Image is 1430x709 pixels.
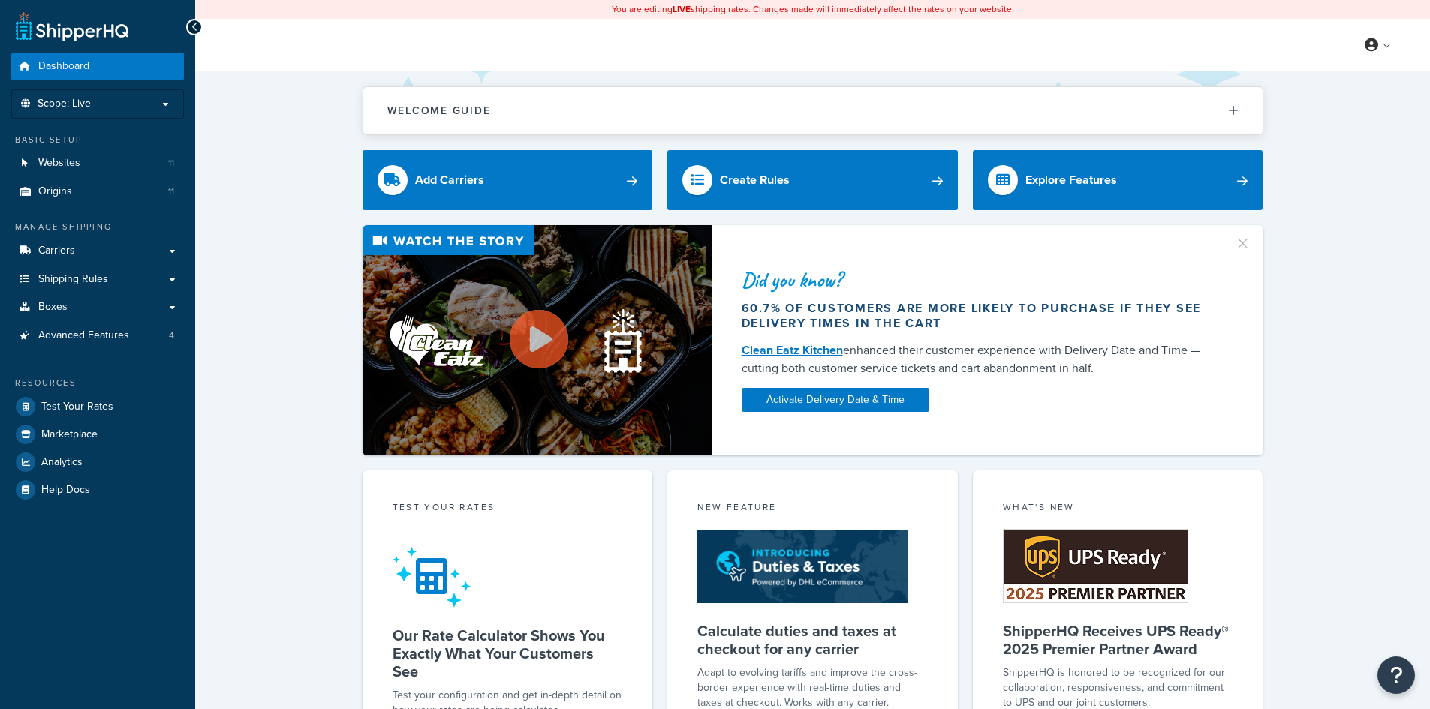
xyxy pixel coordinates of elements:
[720,170,790,191] div: Create Rules
[11,266,184,293] a: Shipping Rules
[38,245,75,257] span: Carriers
[742,341,843,359] a: Clean Eatz Kitchen
[363,225,712,455] img: Video thumbnail
[41,456,83,469] span: Analytics
[11,178,184,206] a: Origins11
[11,149,184,177] li: Websites
[41,428,98,441] span: Marketplace
[11,149,184,177] a: Websites11
[1025,170,1117,191] div: Explore Features
[41,484,90,497] span: Help Docs
[415,170,484,191] div: Add Carriers
[1003,500,1233,518] div: What's New
[393,500,623,518] div: Test your rates
[38,98,91,110] span: Scope: Live
[363,150,653,210] a: Add Carriers
[38,60,89,73] span: Dashboard
[41,401,113,413] span: Test Your Rates
[742,341,1216,377] div: enhanced their customer experience with Delivery Date and Time — cutting both customer service ti...
[697,622,928,658] h5: Calculate duties and taxes at checkout for any carrier
[393,626,623,680] h5: Our Rate Calculator Shows You Exactly What Your Customers See
[168,185,174,198] span: 11
[11,221,184,233] div: Manage Shipping
[11,322,184,350] a: Advanced Features4
[697,500,928,518] div: New Feature
[168,157,174,170] span: 11
[11,449,184,476] a: Analytics
[11,178,184,206] li: Origins
[11,377,184,389] div: Resources
[11,293,184,321] a: Boxes
[1003,622,1233,658] h5: ShipperHQ Receives UPS Ready® 2025 Premier Partner Award
[11,393,184,420] a: Test Your Rates
[11,476,184,503] a: Help Docs
[1377,656,1415,694] button: Open Resource Center
[11,421,184,448] a: Marketplace
[38,329,129,342] span: Advanced Features
[673,2,691,16] b: LIVE
[667,150,958,210] a: Create Rules
[38,273,108,286] span: Shipping Rules
[363,87,1263,134] button: Welcome Guide
[742,388,929,412] a: Activate Delivery Date & Time
[742,269,1216,290] div: Did you know?
[38,301,68,314] span: Boxes
[38,185,72,198] span: Origins
[169,329,174,342] span: 4
[11,322,184,350] li: Advanced Features
[38,157,80,170] span: Websites
[387,105,491,116] h2: Welcome Guide
[11,134,184,146] div: Basic Setup
[973,150,1263,210] a: Explore Features
[11,53,184,80] a: Dashboard
[742,301,1216,331] div: 60.7% of customers are more likely to purchase if they see delivery times in the cart
[11,237,184,265] a: Carriers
